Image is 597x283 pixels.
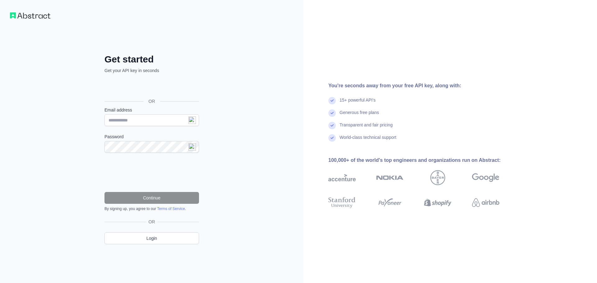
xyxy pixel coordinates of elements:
img: shopify [424,196,451,209]
img: bayer [430,170,445,185]
a: Terms of Service [157,207,185,211]
span: OR [144,98,160,104]
div: World-class technical support [340,134,396,147]
div: By signing up, you agree to our . [104,206,199,211]
span: OR [146,219,158,225]
h2: Get started [104,54,199,65]
img: google [472,170,499,185]
div: You're seconds away from your free API key, along with: [328,82,519,89]
img: Workflow [10,12,50,19]
img: check mark [328,134,336,142]
img: stanford university [328,196,356,209]
img: accenture [328,170,356,185]
label: Email address [104,107,199,113]
iframe: reCAPTCHA [104,160,199,185]
iframe: Botón Iniciar sesión con Google [101,80,201,94]
img: check mark [328,109,336,117]
img: check mark [328,97,336,104]
button: Continue [104,192,199,204]
img: nokia [376,170,404,185]
div: 100,000+ of the world's top engineers and organizations run on Abstract: [328,157,519,164]
img: npw-badge-icon-locked.svg [188,116,196,124]
div: 15+ powerful API's [340,97,376,109]
img: check mark [328,122,336,129]
img: payoneer [376,196,404,209]
div: Generous free plans [340,109,379,122]
p: Get your API key in seconds [104,67,199,74]
a: Login [104,232,199,244]
img: npw-badge-icon-locked.svg [188,143,196,151]
div: Transparent and fair pricing [340,122,393,134]
img: airbnb [472,196,499,209]
label: Password [104,134,199,140]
